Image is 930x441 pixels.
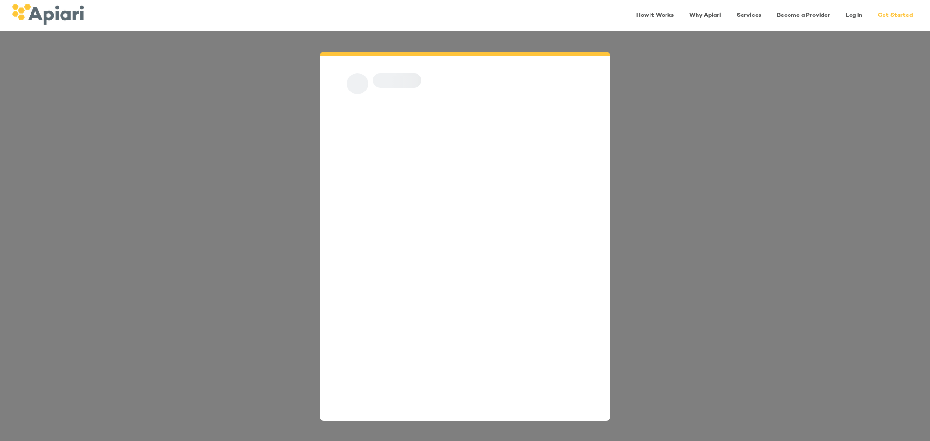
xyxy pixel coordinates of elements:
a: Why Apiari [683,6,727,26]
a: How It Works [631,6,680,26]
a: Get Started [872,6,918,26]
a: Services [731,6,767,26]
a: Become a Provider [771,6,836,26]
img: logo [12,4,84,25]
a: Log In [840,6,868,26]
